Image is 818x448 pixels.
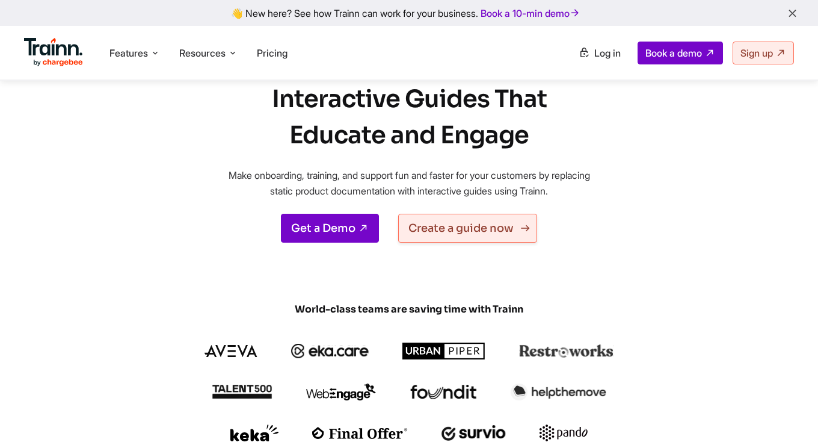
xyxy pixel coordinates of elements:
img: finaloffer logo [312,427,408,439]
span: Log in [594,47,621,59]
span: Resources [179,46,226,60]
img: webengage logo [306,384,376,400]
img: survio logo [441,425,506,441]
img: Trainn Logo [24,38,83,67]
img: talent500 logo [212,384,272,399]
img: keka logo [230,425,278,441]
a: Create a guide now [398,214,537,243]
img: aveva logo [204,345,257,357]
a: Book a 10-min demo [478,5,583,22]
a: Log in [571,42,628,64]
a: Get a Demo [281,214,379,243]
span: World-class teams are saving time with Trainn [120,303,698,316]
a: Book a demo [638,42,723,64]
a: Pricing [257,47,288,59]
div: 👋 New here? See how Trainn can work for your business. [7,7,811,19]
img: foundit logo [410,385,477,399]
img: ekacare logo [291,344,369,358]
p: Make onboarding, training, and support fun and faster for your customers by replacing static prod... [217,168,601,199]
img: urbanpiper logo [402,343,485,359]
img: helpthemove logo [511,384,606,400]
span: Features [109,46,148,60]
img: pando logo [540,425,588,441]
iframe: Chat Widget [758,390,818,448]
h1: Turn Boring Screen Recordings into Interactive Guides That Educate and Engage [174,45,644,154]
span: Sign up [740,47,773,59]
img: restroworks logo [519,344,613,358]
span: Book a demo [645,47,702,59]
a: Sign up [733,42,794,64]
